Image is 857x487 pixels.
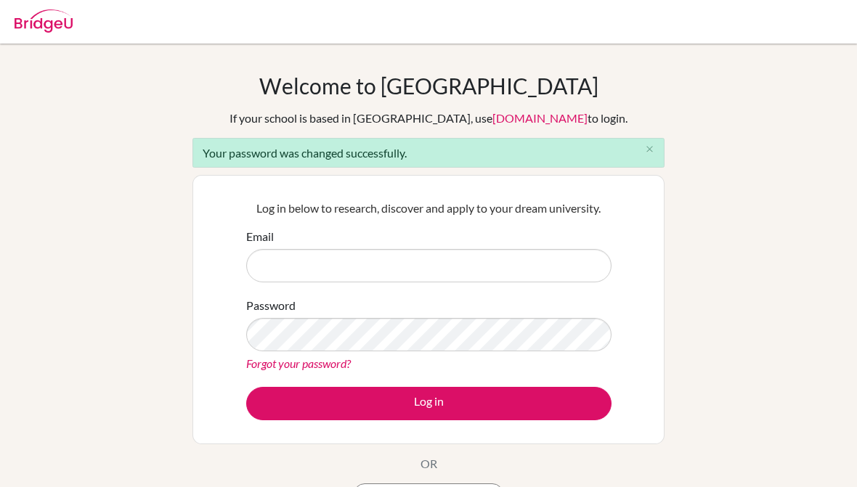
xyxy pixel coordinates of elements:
[644,144,655,155] i: close
[492,111,588,125] a: [DOMAIN_NAME]
[421,455,437,472] p: OR
[230,110,627,127] div: If your school is based in [GEOGRAPHIC_DATA], use to login.
[246,297,296,314] label: Password
[15,9,73,33] img: Bridge-U
[635,139,664,160] button: Close
[259,73,598,99] h1: Welcome to [GEOGRAPHIC_DATA]
[246,228,274,245] label: Email
[246,200,612,217] p: Log in below to research, discover and apply to your dream university.
[192,138,665,168] div: Your password was changed successfully.
[246,387,612,420] button: Log in
[246,356,351,370] a: Forgot your password?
